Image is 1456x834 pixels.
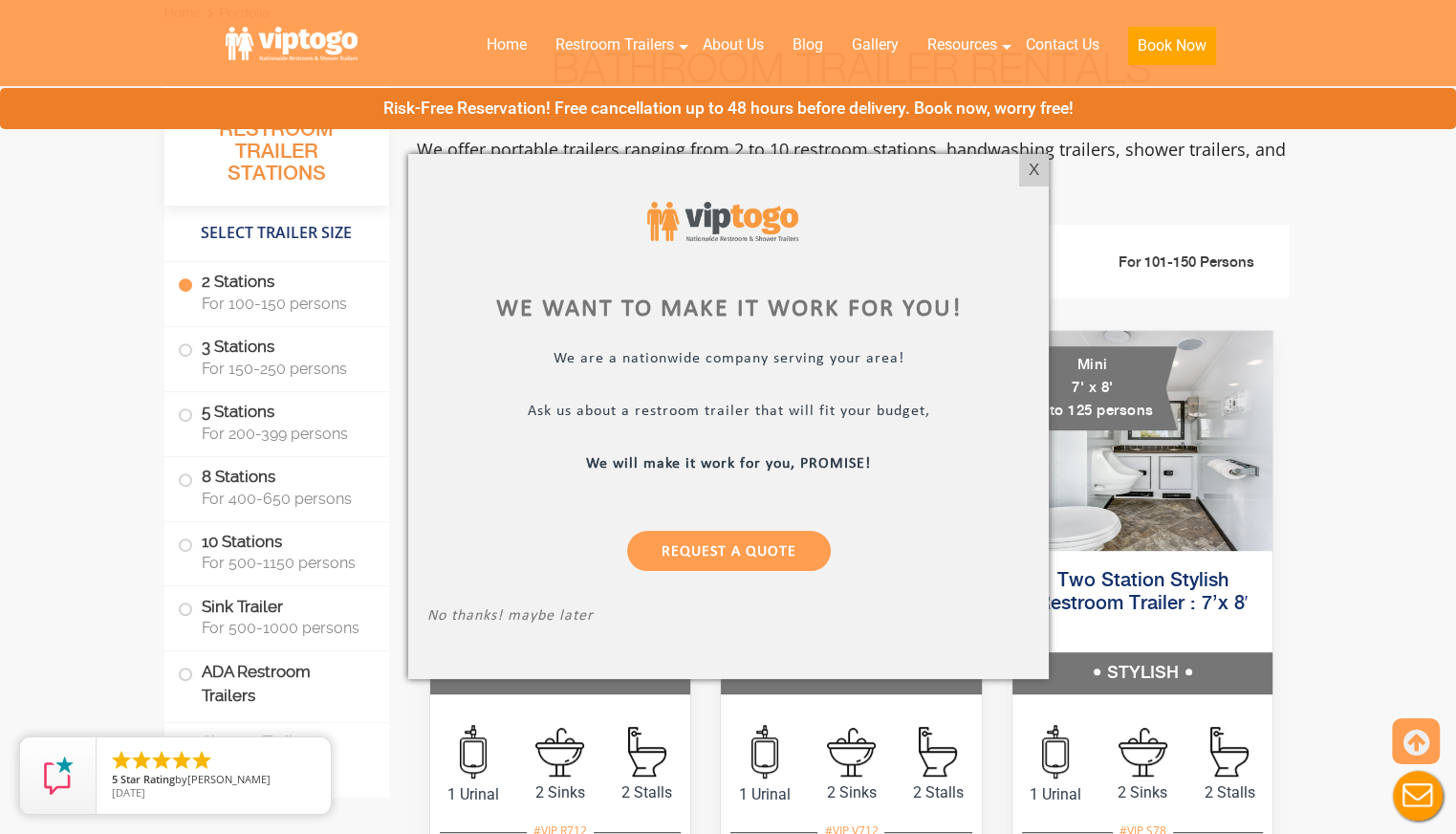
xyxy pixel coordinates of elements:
b: We will make it work for you, PROMISE! [586,457,871,472]
div: X [1018,154,1048,187]
img: viptogo logo [647,202,798,240]
span: Star Rating [120,772,175,786]
li:  [190,749,213,772]
li:  [110,749,133,772]
span: [PERSON_NAME] [187,772,271,786]
li:  [130,749,153,772]
p: We are a nationwide company serving your area! [427,351,1030,373]
a: Request a Quote [626,532,830,572]
li:  [150,749,173,772]
button: Live Chat [1380,757,1456,834]
span: by [112,774,315,787]
div: We want to make it work for you! [427,299,1030,322]
span: 5 [112,772,118,786]
li:  [170,749,193,772]
span: [DATE] [112,785,145,800]
p: No thanks! maybe later [427,608,1030,630]
p: Ask us about a restroom trailer that will fit your budget, [427,404,1030,426]
img: Review Rating [39,757,77,795]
